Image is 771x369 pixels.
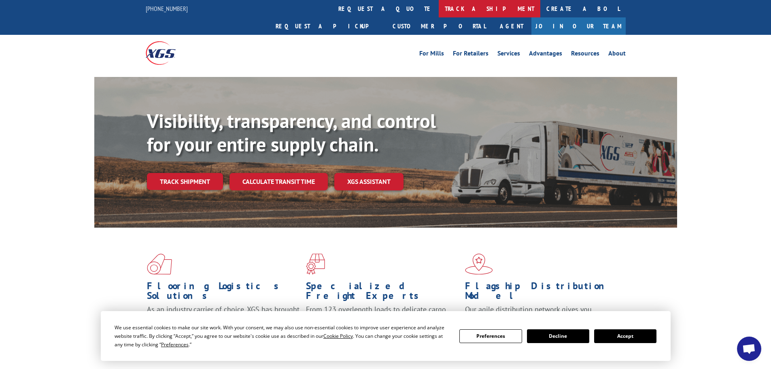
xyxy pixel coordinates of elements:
[594,329,656,343] button: Accept
[529,50,562,59] a: Advantages
[147,173,223,190] a: Track shipment
[115,323,450,349] div: We use essential cookies to make our site work. With your consent, we may also use non-essential ...
[465,305,614,324] span: Our agile distribution network gives you nationwide inventory management on demand.
[465,254,493,275] img: xgs-icon-flagship-distribution-model-red
[527,329,589,343] button: Decline
[161,341,189,348] span: Preferences
[453,50,489,59] a: For Retailers
[306,281,459,305] h1: Specialized Freight Experts
[146,4,188,13] a: [PHONE_NUMBER]
[531,17,626,35] a: Join Our Team
[306,254,325,275] img: xgs-icon-focused-on-flooring-red
[334,173,404,190] a: XGS ASSISTANT
[270,17,387,35] a: Request a pickup
[737,337,761,361] div: Open chat
[497,50,520,59] a: Services
[465,281,618,305] h1: Flagship Distribution Model
[306,305,459,341] p: From 123 overlength loads to delicate cargo, our experienced staff knows the best way to move you...
[419,50,444,59] a: For Mills
[492,17,531,35] a: Agent
[387,17,492,35] a: Customer Portal
[147,108,436,157] b: Visibility, transparency, and control for your entire supply chain.
[229,173,328,190] a: Calculate transit time
[323,333,353,339] span: Cookie Policy
[571,50,599,59] a: Resources
[147,281,300,305] h1: Flooring Logistics Solutions
[147,305,299,333] span: As an industry carrier of choice, XGS has brought innovation and dedication to flooring logistics...
[608,50,626,59] a: About
[459,329,522,343] button: Preferences
[101,311,671,361] div: Cookie Consent Prompt
[147,254,172,275] img: xgs-icon-total-supply-chain-intelligence-red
